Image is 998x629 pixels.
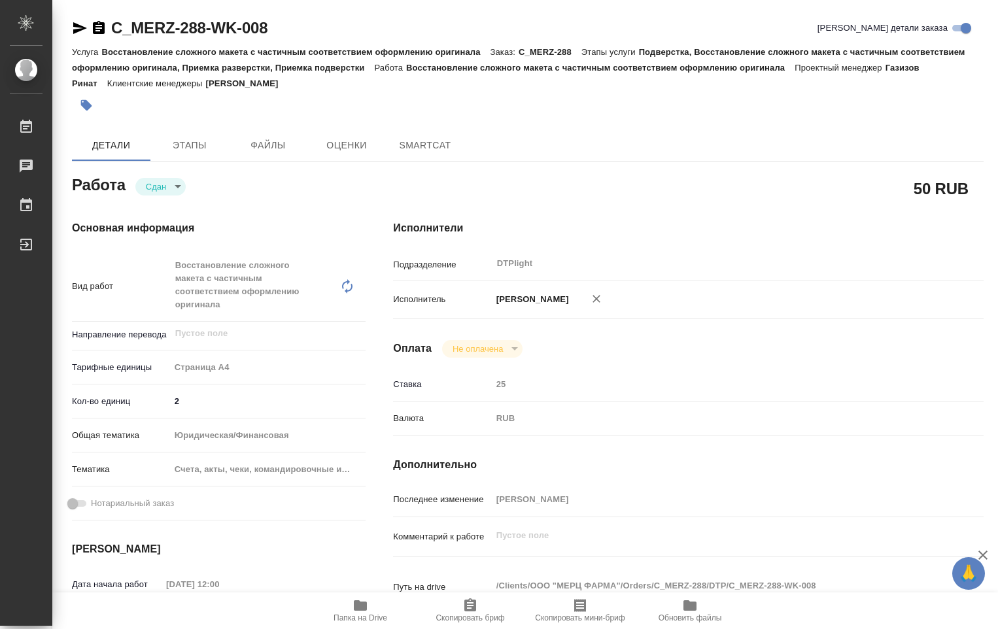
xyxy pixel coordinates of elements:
[72,541,341,557] h4: [PERSON_NAME]
[659,613,722,622] span: Обновить файлы
[107,78,206,88] p: Клиентские менеджеры
[334,613,387,622] span: Папка на Drive
[72,172,126,195] h2: Работа
[519,47,581,57] p: C_MERZ-288
[72,463,170,476] p: Тематика
[72,578,162,591] p: Дата начала работ
[449,343,507,354] button: Не оплачена
[237,137,300,154] span: Файлы
[492,375,935,394] input: Пустое поле
[305,592,415,629] button: Папка на Drive
[72,47,101,57] p: Услуга
[111,19,267,37] a: C_MERZ-288-WK-008
[957,560,980,587] span: 🙏
[795,63,885,73] p: Проектный менеджер
[142,181,170,192] button: Сдан
[393,581,491,594] p: Путь на drive
[436,613,504,622] span: Скопировать бриф
[492,490,935,509] input: Пустое поле
[170,458,366,481] div: Счета, акты, чеки, командировочные и таможенные документы
[170,356,366,379] div: Страница А4
[415,592,525,629] button: Скопировать бриф
[393,530,491,543] p: Комментарий к работе
[393,412,491,425] p: Валюта
[158,137,221,154] span: Этапы
[393,493,491,506] p: Последнее изменение
[442,340,523,358] div: Сдан
[817,22,948,35] span: [PERSON_NAME] детали заказа
[635,592,745,629] button: Обновить файлы
[72,328,170,341] p: Направление перевода
[72,429,170,442] p: Общая тематика
[394,137,456,154] span: SmartCat
[206,78,288,88] p: [PERSON_NAME]
[91,20,107,36] button: Скопировать ссылку
[952,557,985,590] button: 🙏
[72,91,101,120] button: Добавить тэг
[170,424,366,447] div: Юридическая/Финансовая
[72,395,170,408] p: Кол-во единиц
[72,280,170,293] p: Вид работ
[492,293,569,306] p: [PERSON_NAME]
[581,47,639,57] p: Этапы услуги
[393,378,491,391] p: Ставка
[315,137,378,154] span: Оценки
[525,592,635,629] button: Скопировать мини-бриф
[170,392,366,411] input: ✎ Введи что-нибудь
[91,497,174,510] span: Нотариальный заказ
[492,575,935,597] textarea: /Clients/ООО "МЕРЦ ФАРМА"/Orders/C_MERZ-288/DTP/C_MERZ-288-WK-008
[72,20,88,36] button: Скопировать ссылку для ЯМессенджера
[393,258,491,271] p: Подразделение
[80,137,143,154] span: Детали
[393,220,984,236] h4: Исполнители
[914,177,969,199] h2: 50 RUB
[101,47,490,57] p: Восстановление сложного макета с частичным соответствием оформлению оригинала
[490,47,519,57] p: Заказ:
[393,293,491,306] p: Исполнитель
[406,63,795,73] p: Восстановление сложного макета с частичным соответствием оформлению оригинала
[582,284,611,313] button: Удалить исполнителя
[174,326,336,341] input: Пустое поле
[393,457,984,473] h4: Дополнительно
[72,361,170,374] p: Тарифные единицы
[393,341,432,356] h4: Оплата
[72,220,341,236] h4: Основная информация
[374,63,406,73] p: Работа
[135,178,186,195] div: Сдан
[492,407,935,430] div: RUB
[162,575,276,594] input: Пустое поле
[535,613,625,622] span: Скопировать мини-бриф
